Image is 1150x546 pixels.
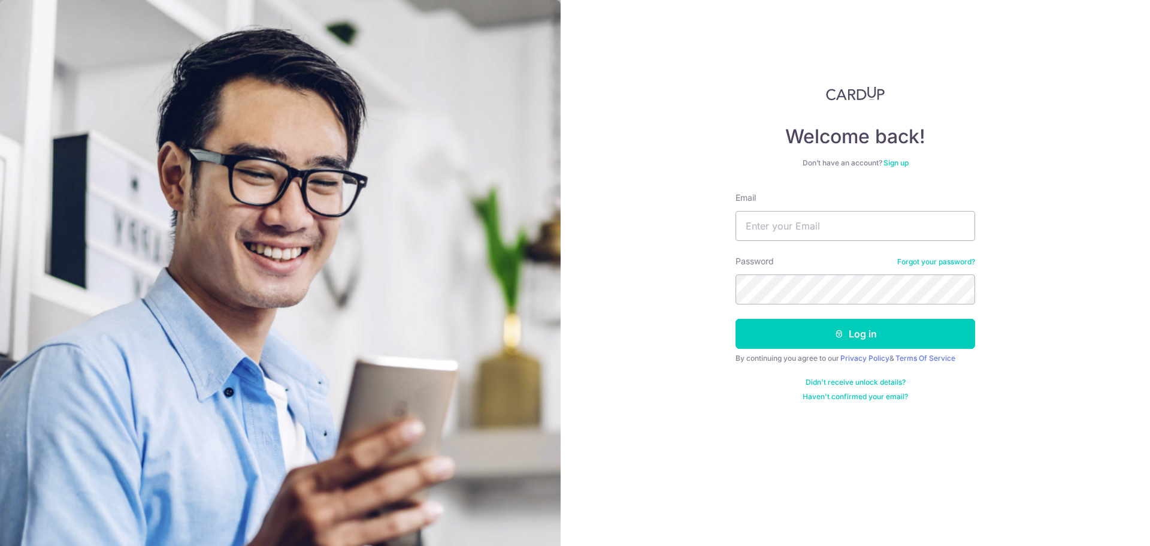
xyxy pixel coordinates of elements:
input: Enter your Email [736,211,975,241]
label: Email [736,192,756,204]
div: By continuing you agree to our & [736,354,975,363]
label: Password [736,255,774,267]
button: Log in [736,319,975,349]
a: Sign up [883,158,909,167]
h4: Welcome back! [736,125,975,149]
a: Didn't receive unlock details? [806,378,906,387]
a: Terms Of Service [895,354,955,363]
div: Don’t have an account? [736,158,975,168]
a: Forgot your password? [897,257,975,267]
a: Haven't confirmed your email? [803,392,908,402]
img: CardUp Logo [826,86,885,101]
a: Privacy Policy [840,354,889,363]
